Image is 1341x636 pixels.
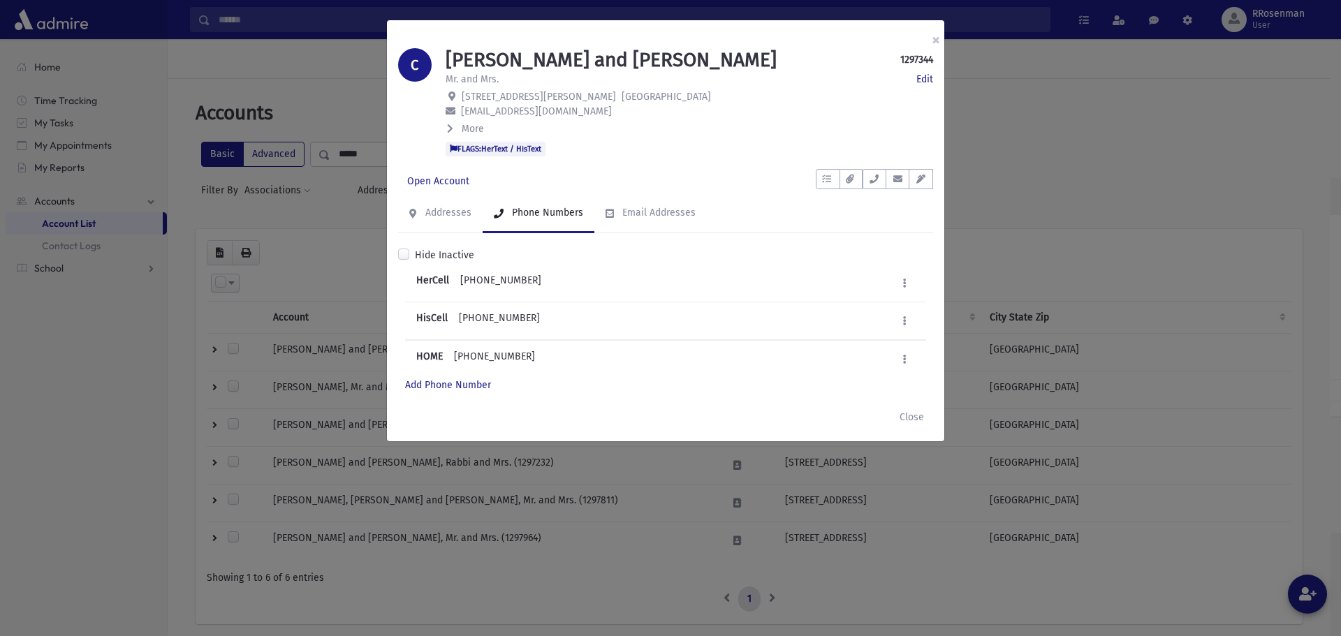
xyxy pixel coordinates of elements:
[398,48,432,82] div: C
[416,349,535,369] div: [PHONE_NUMBER]
[900,52,933,67] strong: 1297344
[446,121,485,136] button: More
[416,311,540,331] div: [PHONE_NUMBER]
[462,91,616,103] span: [STREET_ADDRESS][PERSON_NAME]
[416,350,443,362] b: HOME
[446,72,499,87] p: Mr. and Mrs.
[423,207,471,219] div: Addresses
[921,20,951,59] button: ×
[462,123,484,135] span: More
[461,105,612,117] span: [EMAIL_ADDRESS][DOMAIN_NAME]
[415,248,474,262] label: Hide Inactive
[509,207,583,219] div: Phone Numbers
[398,194,483,233] a: Addresses
[594,194,707,233] a: Email Addresses
[891,405,933,430] button: Close
[622,91,711,103] span: [GEOGRAPHIC_DATA]
[483,194,594,233] a: Phone Numbers
[416,312,448,324] b: HisCell
[916,72,933,87] a: Edit
[405,379,491,391] a: Add Phone Number
[446,142,545,156] span: FLAGS:HerText / HisText
[398,169,478,194] a: Open Account
[620,207,696,219] div: Email Addresses
[416,273,541,293] div: [PHONE_NUMBER]
[446,48,777,72] h1: [PERSON_NAME] and [PERSON_NAME]
[416,274,449,286] b: HerCell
